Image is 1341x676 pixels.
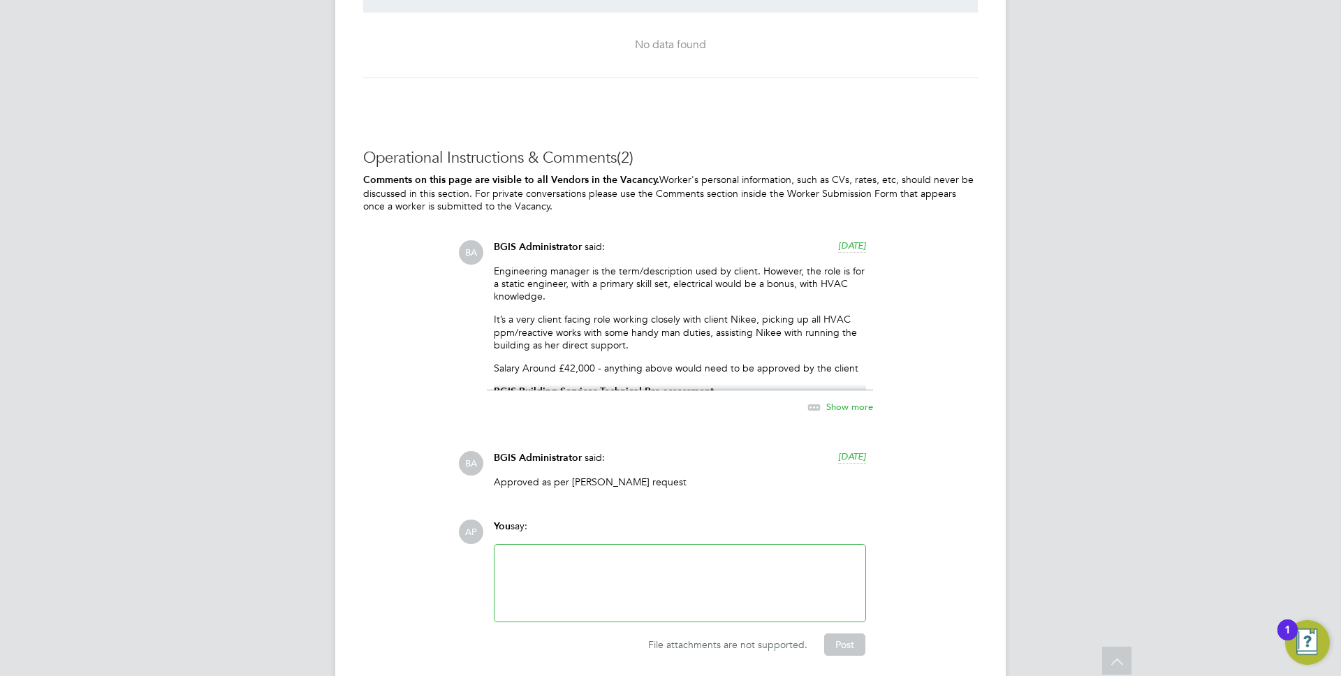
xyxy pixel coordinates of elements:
[363,173,978,212] p: Worker's personal information, such as CVs, rates, etc, should never be discussed in this section...
[494,265,866,303] p: Engineering manager is the term/description used by client. However, the role is for a static eng...
[1285,620,1330,665] button: Open Resource Center, 1 new notification
[494,476,866,488] p: Approved as per [PERSON_NAME] request
[363,148,978,168] h3: Operational Instructions & Comments
[648,638,807,651] span: File attachments are not supported.
[377,38,964,52] div: No data found
[838,450,866,462] span: [DATE]
[1284,630,1291,648] div: 1
[459,520,483,544] span: AP
[494,313,866,351] p: It’s a very client facing role working closely with client Nikee, picking up all HVAC ppm/reactiv...
[494,362,866,374] p: Salary Around £42,000 - anything above would need to be approved by the client
[826,401,873,413] span: Show more
[585,240,605,253] span: said:
[494,385,717,397] strong: BGIS Building Services Technical Pre-assessment.
[838,240,866,251] span: [DATE]
[363,174,659,186] b: Comments on this page are visible to all Vendors in the Vacancy.
[494,520,866,544] div: say:
[494,520,511,532] span: You
[494,452,582,464] span: BGIS Administrator
[459,451,483,476] span: BA
[459,240,483,265] span: BA
[494,241,582,253] span: BGIS Administrator
[617,148,633,167] span: (2)
[824,633,865,656] button: Post
[585,451,605,464] span: said:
